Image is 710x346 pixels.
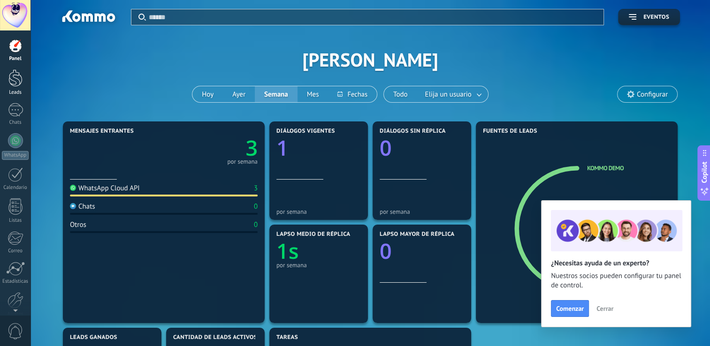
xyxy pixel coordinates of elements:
[596,305,613,312] span: Cerrar
[276,134,289,162] text: 1
[227,159,258,164] div: por semana
[643,14,669,21] span: Eventos
[380,208,464,215] div: por semana
[70,202,95,211] div: Chats
[173,334,257,341] span: Cantidad de leads activos
[2,120,29,126] div: Chats
[380,237,392,265] text: 0
[70,334,117,341] span: Leads ganados
[223,86,255,102] button: Ayer
[2,248,29,254] div: Correo
[254,184,258,193] div: 3
[592,301,618,316] button: Cerrar
[328,86,376,102] button: Fechas
[637,90,668,98] span: Configurar
[2,218,29,224] div: Listas
[276,262,361,269] div: por semana
[417,86,488,102] button: Elija un usuario
[2,278,29,285] div: Estadísticas
[384,86,417,102] button: Todo
[298,86,328,102] button: Mes
[618,9,680,25] button: Eventos
[192,86,223,102] button: Hoy
[255,86,298,102] button: Semana
[551,271,681,290] span: Nuestros socios pueden configurar tu panel de control.
[245,134,258,162] text: 3
[276,128,335,135] span: Diálogos vigentes
[556,305,584,312] span: Comenzar
[551,300,589,317] button: Comenzar
[551,259,681,268] h2: ¿Necesitas ayuda de un experto?
[164,134,258,162] a: 3
[2,151,29,160] div: WhatsApp
[276,334,298,341] span: Tareas
[254,202,258,211] div: 0
[70,220,86,229] div: Otros
[483,128,537,135] span: Fuentes de leads
[700,162,709,183] span: Copilot
[70,203,76,209] img: Chats
[276,208,361,215] div: por semana
[587,164,624,172] a: Kommo Demo
[2,56,29,62] div: Panel
[70,128,134,135] span: Mensajes entrantes
[380,134,392,162] text: 0
[254,220,258,229] div: 0
[380,231,454,238] span: Lapso mayor de réplica
[380,128,446,135] span: Diálogos sin réplica
[70,185,76,191] img: WhatsApp Cloud API
[276,231,351,238] span: Lapso medio de réplica
[2,90,29,96] div: Leads
[276,237,299,265] text: 1s
[2,185,29,191] div: Calendario
[70,184,140,193] div: WhatsApp Cloud API
[423,88,473,101] span: Elija un usuario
